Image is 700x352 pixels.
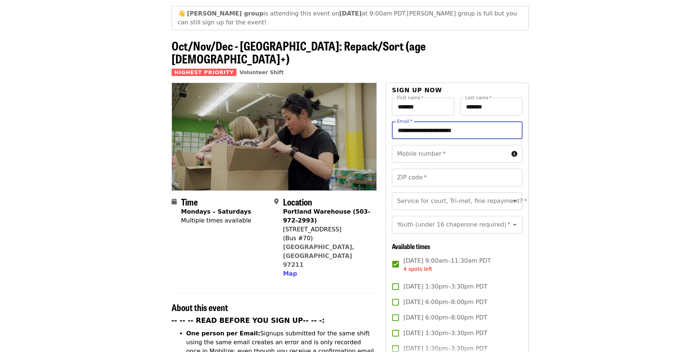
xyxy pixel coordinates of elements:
span: Map [283,270,297,277]
input: First name [392,98,454,115]
span: Available times [392,241,430,251]
input: ZIP code [392,169,522,186]
strong: Mondays – Saturdays [181,208,251,215]
input: Mobile number [392,145,508,163]
span: Time [181,195,198,208]
span: Oct/Nov/Dec - [GEOGRAPHIC_DATA]: Repack/Sort (age [DEMOGRAPHIC_DATA]+) [172,37,426,67]
button: Open [510,220,520,230]
label: First name [397,96,424,100]
span: Sign up now [392,87,442,94]
span: 4 spots left [403,266,432,272]
span: Highest Priority [172,69,237,76]
span: Location [283,195,312,208]
a: [GEOGRAPHIC_DATA], [GEOGRAPHIC_DATA] 97211 [283,244,355,268]
strong: [DATE] [339,10,362,17]
a: Volunteer Shift [239,69,284,75]
span: [DATE] 9:00am–11:30am PDT [403,256,491,273]
span: [DATE] 1:30pm–3:30pm PDT [403,329,487,338]
span: [DATE] 1:30pm–3:30pm PDT [403,282,487,291]
div: [STREET_ADDRESS] [283,225,371,234]
strong: Portland Warehouse (503-972-2993) [283,208,370,224]
label: Last name [465,96,492,100]
i: circle-info icon [511,151,517,158]
input: Last name [460,98,523,115]
strong: [PERSON_NAME] group [187,10,264,17]
strong: One person per Email: [186,330,261,337]
button: Map [283,269,297,278]
img: Oct/Nov/Dec - Portland: Repack/Sort (age 8+) organized by Oregon Food Bank [172,83,377,190]
span: [PERSON_NAME] group is full but you can still sign up for the event! [178,10,517,26]
button: Open [510,196,520,206]
i: map-marker-alt icon [274,198,279,205]
i: calendar icon [172,198,177,205]
span: [DATE] 6:00pm–8:00pm PDT [403,313,487,322]
span: waving emoji [178,10,185,17]
div: (Bus #70) [283,234,371,243]
strong: -- -- -- READ BEFORE YOU SIGN UP-- -- -: [172,317,325,324]
input: Email [392,121,522,139]
span: is attending this event on at 9:00am PDT. [187,10,407,17]
div: Multiple times available [181,216,251,225]
label: Email [397,119,413,124]
span: [DATE] 6:00pm–8:00pm PDT [403,298,487,307]
span: About this event [172,301,228,314]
